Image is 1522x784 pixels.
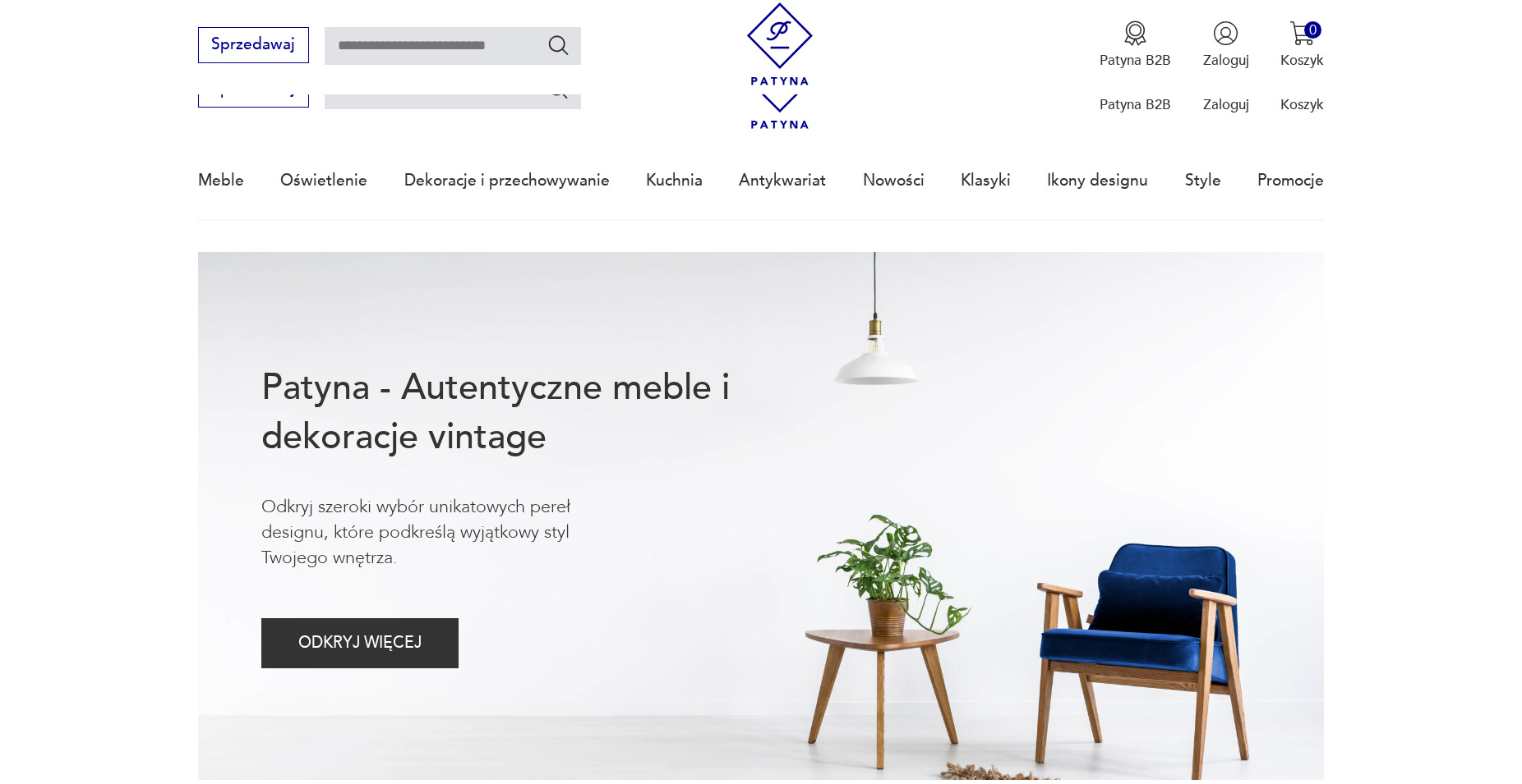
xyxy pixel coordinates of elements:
[739,143,826,218] a: Antykwariat
[961,143,1011,218] a: Klasyki
[863,143,925,218] a: Nowości
[1100,21,1171,70] button: Patyna B2B
[198,27,309,63] button: Sprzedawaj
[280,143,367,218] a: Oświetlenie
[1203,21,1249,70] button: Zaloguj
[198,39,309,53] a: Sprzedawaj
[1185,143,1221,218] a: Style
[1203,51,1249,70] p: Zaloguj
[1304,21,1321,39] div: 0
[547,33,570,57] button: Szukaj
[547,77,570,101] button: Szukaj
[198,143,244,218] a: Meble
[1280,51,1324,70] p: Koszyk
[404,143,610,218] a: Dekoracje i przechowywanie
[1289,21,1315,46] img: Ikona koszyka
[1047,143,1148,218] a: Ikony designu
[646,143,703,218] a: Kuchnia
[1280,95,1324,114] p: Koszyk
[1203,95,1249,114] p: Zaloguj
[261,638,459,651] a: ODKRYJ WIĘCEJ
[261,364,794,462] h1: Patyna - Autentyczne meble i dekoracje vintage
[1257,143,1324,218] a: Promocje
[198,84,309,97] a: Sprzedawaj
[1213,21,1238,46] img: Ikonka użytkownika
[261,618,459,668] button: ODKRYJ WIĘCEJ
[1100,51,1171,70] p: Patyna B2B
[261,494,636,571] p: Odkryj szeroki wybór unikatowych pereł designu, które podkreślą wyjątkowy styl Twojego wnętrza.
[739,2,822,85] img: Patyna - sklep z meblami i dekoracjami vintage
[1100,21,1171,70] a: Ikona medaluPatyna B2B
[1123,21,1148,46] img: Ikona medalu
[1100,95,1171,114] p: Patyna B2B
[1280,21,1324,70] button: 0Koszyk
